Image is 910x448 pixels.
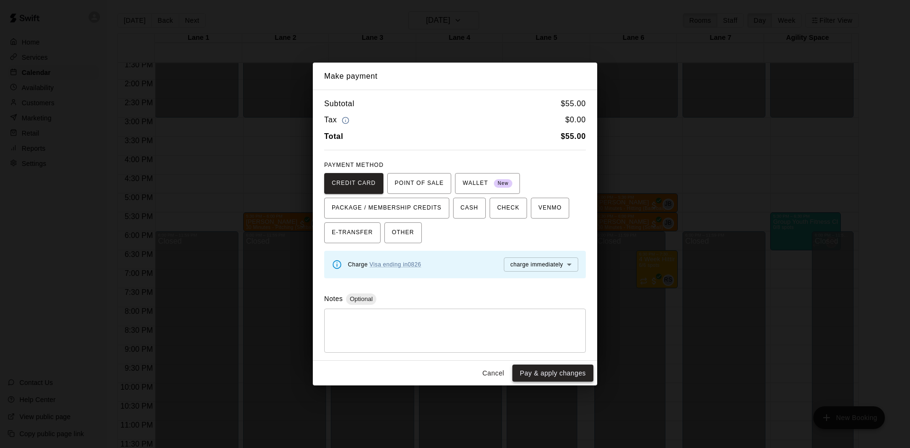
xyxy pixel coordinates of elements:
button: CASH [453,198,486,219]
span: CHECK [497,201,519,216]
h6: Tax [324,114,352,127]
button: E-TRANSFER [324,222,381,243]
span: Charge [348,261,421,268]
h6: Subtotal [324,98,355,110]
b: Total [324,132,343,140]
button: VENMO [531,198,569,219]
button: Pay & apply changes [512,365,593,382]
span: CASH [461,201,478,216]
button: PACKAGE / MEMBERSHIP CREDITS [324,198,449,219]
h6: $ 55.00 [561,98,586,110]
span: E-TRANSFER [332,225,373,240]
button: CHECK [490,198,527,219]
button: CREDIT CARD [324,173,383,194]
a: Visa ending in 0826 [370,261,421,268]
b: $ 55.00 [561,132,586,140]
span: WALLET [463,176,512,191]
h6: $ 0.00 [565,114,586,127]
span: PACKAGE / MEMBERSHIP CREDITS [332,201,442,216]
span: VENMO [538,201,562,216]
span: PAYMENT METHOD [324,162,383,168]
button: Cancel [478,365,509,382]
span: Optional [346,295,376,302]
button: OTHER [384,222,422,243]
span: OTHER [392,225,414,240]
span: POINT OF SALE [395,176,444,191]
span: New [494,177,512,190]
label: Notes [324,295,343,302]
span: charge immediately [510,261,563,268]
button: POINT OF SALE [387,173,451,194]
h2: Make payment [313,63,597,90]
span: CREDIT CARD [332,176,376,191]
button: WALLET New [455,173,520,194]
